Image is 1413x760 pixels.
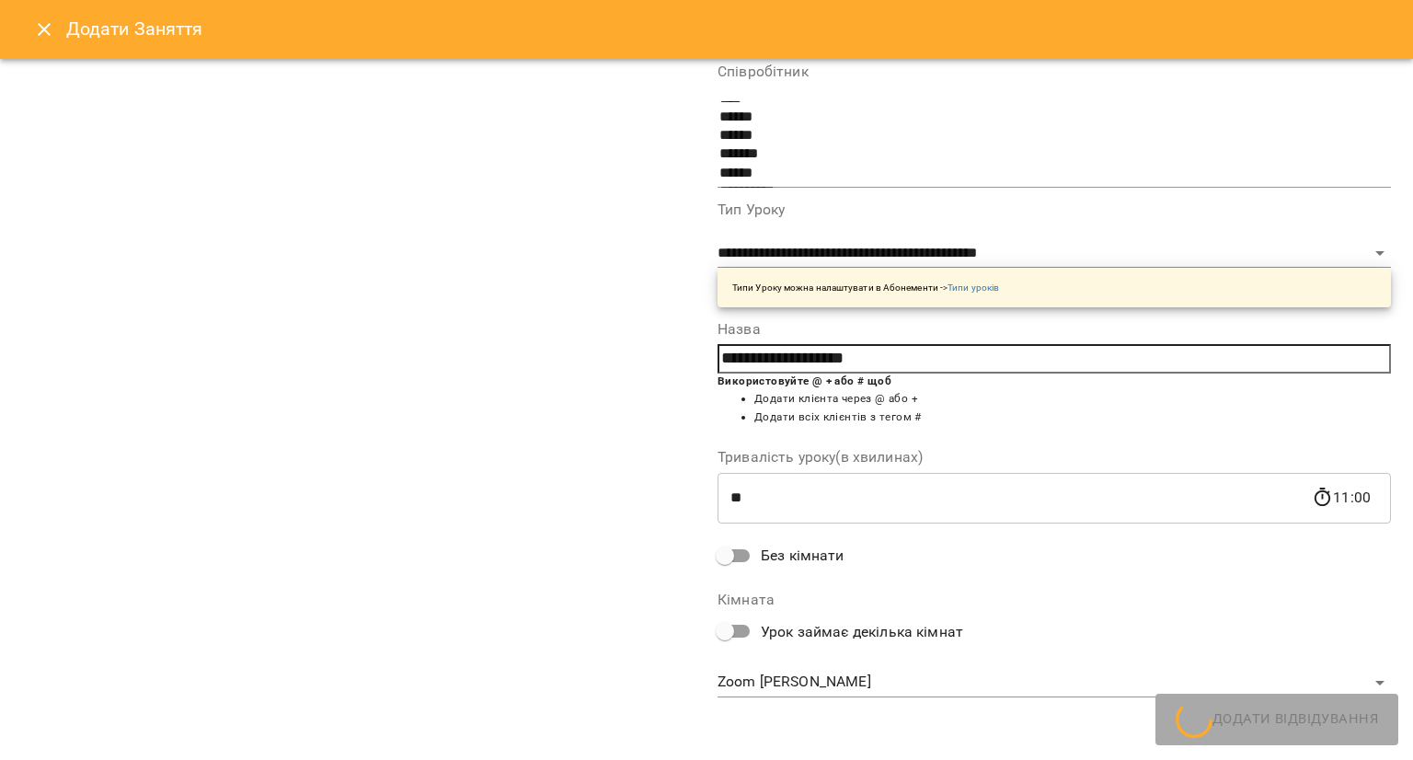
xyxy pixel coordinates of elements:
button: Close [22,7,66,52]
h6: Додати Заняття [66,15,1391,43]
b: Використовуйте @ + або # щоб [718,374,891,387]
label: Назва [718,322,1391,337]
label: Тривалість уроку(в хвилинах) [718,450,1391,465]
label: Тип Уроку [718,202,1391,217]
a: Типи уроків [948,282,999,293]
li: Додати клієнта через @ або + [754,390,1391,409]
li: Додати всіх клієнтів з тегом # [754,409,1391,427]
span: Урок займає декілька кімнат [761,621,963,643]
span: Без кімнати [761,545,844,567]
label: Співробітник [718,64,1391,79]
label: Кімната [718,593,1391,607]
p: Типи Уроку можна налаштувати в Абонементи -> [732,281,999,294]
div: Zoom [PERSON_NAME] [718,668,1391,697]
